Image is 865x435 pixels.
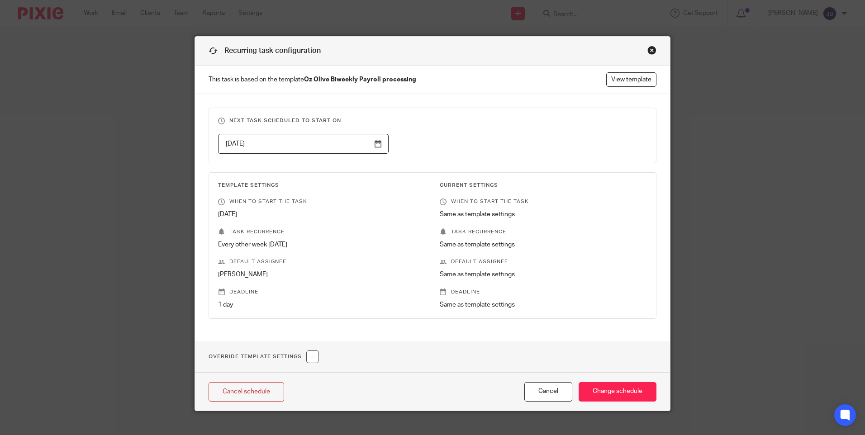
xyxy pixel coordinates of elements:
[579,382,656,402] input: Change schedule
[209,75,416,84] span: This task is based on the template
[440,258,647,265] p: Default assignee
[218,288,425,296] p: Deadline
[218,198,425,205] p: When to start the task
[440,288,647,296] p: Deadline
[218,300,425,309] p: 1 day
[524,382,572,402] button: Cancel
[218,117,647,124] h3: Next task scheduled to start on
[218,270,425,279] p: [PERSON_NAME]
[440,300,647,309] p: Same as template settings
[218,258,425,265] p: Default assignee
[209,350,319,363] h1: Override Template Settings
[218,182,425,189] h3: Template Settings
[304,76,416,83] strong: Oz Olive Biweekly Payroll processing
[218,240,425,249] p: Every other week [DATE]
[209,46,321,56] h1: Recurring task configuration
[440,270,647,279] p: Same as template settings
[647,46,656,55] div: Close this dialog window
[440,228,647,236] p: Task recurrence
[440,210,647,219] p: Same as template settings
[218,210,425,219] p: [DATE]
[440,198,647,205] p: When to start the task
[209,382,284,402] a: Cancel schedule
[218,228,425,236] p: Task recurrence
[440,240,647,249] p: Same as template settings
[440,182,647,189] h3: Current Settings
[606,72,656,87] a: View template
